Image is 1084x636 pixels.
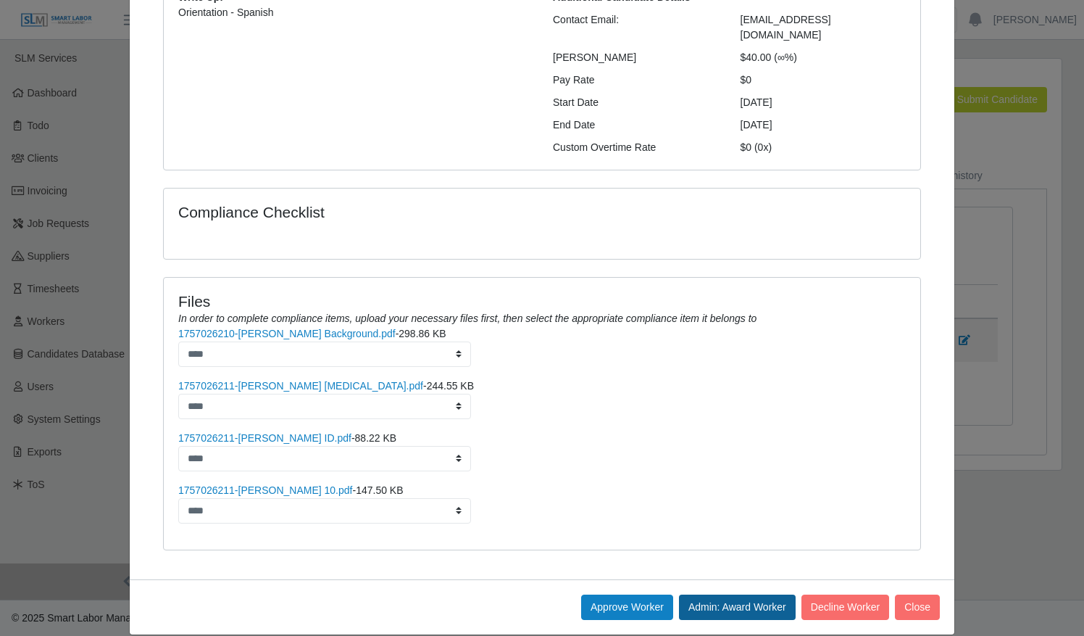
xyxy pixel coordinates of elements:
li: - [178,483,906,524]
a: 1757026211-[PERSON_NAME] [MEDICAL_DATA].pdf [178,380,423,392]
span: [DATE] [741,119,772,131]
i: In order to complete compliance items, upload your necessary files first, then select the appropr... [178,313,756,324]
span: 147.50 KB [356,484,403,496]
a: 1757026210-[PERSON_NAME] Background.pdf [178,328,396,339]
li: - [178,326,906,367]
span: 88.22 KB [355,432,397,444]
button: Admin: Award Worker [679,595,796,620]
span: [EMAIL_ADDRESS][DOMAIN_NAME] [741,14,831,41]
span: 298.86 KB [399,328,446,339]
button: Approve Worker [581,595,673,620]
div: Contact Email: [542,12,730,43]
a: 1757026211-[PERSON_NAME] 10.pdf [178,484,352,496]
li: - [178,379,906,419]
h4: Files [178,292,906,310]
span: 244.55 KB [427,380,474,392]
div: Custom Overtime Rate [542,140,730,155]
button: Decline Worker [801,595,889,620]
span: $0 (0x) [741,141,772,153]
li: - [178,431,906,471]
div: [DATE] [730,95,917,110]
h4: Compliance Checklist [178,203,656,221]
button: Close [895,595,940,620]
div: [PERSON_NAME] [542,50,730,65]
div: End Date [542,117,730,133]
div: $40.00 (∞%) [730,50,917,65]
div: $0 [730,73,917,88]
a: 1757026211-[PERSON_NAME] ID.pdf [178,432,351,444]
div: Start Date [542,95,730,110]
div: Pay Rate [542,73,730,88]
